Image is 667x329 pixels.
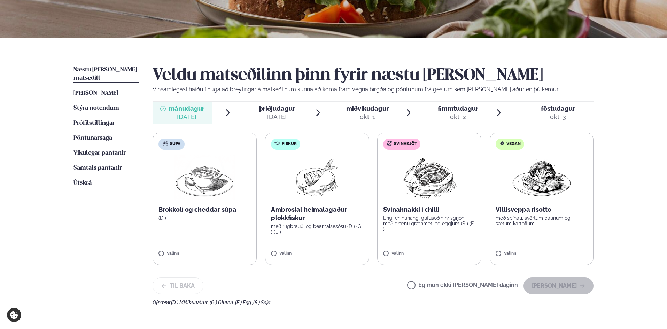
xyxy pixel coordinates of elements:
img: soup.svg [163,141,168,146]
span: Prófílstillingar [73,120,115,126]
span: mánudagur [169,105,204,112]
img: pork.svg [387,141,392,146]
a: Pöntunarsaga [73,134,112,142]
div: okt. 3 [541,113,575,121]
a: Prófílstillingar [73,119,115,127]
p: Svínahnakki í chilli [383,205,475,214]
div: [DATE] [259,113,295,121]
img: fish.png [295,155,339,200]
span: Næstu [PERSON_NAME] matseðill [73,67,137,81]
span: miðvikudagur [346,105,389,112]
span: Súpa [170,141,180,147]
div: okt. 2 [438,113,478,121]
span: (G ) Glúten , [210,300,235,305]
a: Samtals pantanir [73,164,122,172]
a: Næstu [PERSON_NAME] matseðill [73,66,139,83]
span: Samtals pantanir [73,165,122,171]
p: (D ) [158,215,251,221]
div: okt. 1 [346,113,389,121]
div: [DATE] [169,113,204,121]
a: [PERSON_NAME] [73,89,118,97]
span: Vegan [506,141,521,147]
span: Stýra notendum [73,105,119,111]
span: Útskrá [73,180,92,186]
div: Ofnæmi: [153,300,594,305]
h2: Veldu matseðilinn þinn fyrir næstu [PERSON_NAME] [153,66,594,85]
span: Fiskur [282,141,297,147]
img: Vegan.png [511,155,572,200]
button: [PERSON_NAME] [523,277,594,294]
span: Svínakjöt [394,141,417,147]
p: Engifer, hunang, gufusoðin hrísgrjón með grænu grænmeti og eggjum (S ) (E ) [383,215,475,232]
a: Cookie settings [7,308,21,322]
p: Villisveppa risotto [496,205,588,214]
span: fimmtudagur [438,105,478,112]
img: Pork-Meat.png [398,155,460,200]
p: með rúgbrauði og bearnaisesósu (D ) (G ) (E ) [271,224,363,235]
span: (S ) Soja [253,300,271,305]
img: Soup.png [174,155,235,200]
span: Pöntunarsaga [73,135,112,141]
button: Til baka [153,277,203,294]
a: Stýra notendum [73,104,119,112]
img: Vegan.svg [499,141,505,146]
span: þriðjudagur [259,105,295,112]
p: Vinsamlegast hafðu í huga að breytingar á matseðlinum kunna að koma fram vegna birgða og pöntunum... [153,85,594,94]
span: (E ) Egg , [235,300,253,305]
span: [PERSON_NAME] [73,90,118,96]
span: Vikulegar pantanir [73,150,126,156]
a: Vikulegar pantanir [73,149,126,157]
p: Ambrosial heimalagaður plokkfiskur [271,205,363,222]
span: (D ) Mjólkurvörur , [171,300,210,305]
span: föstudagur [541,105,575,112]
p: með spínati, svörtum baunum og sætum kartöflum [496,215,588,226]
a: Útskrá [73,179,92,187]
img: fish.svg [274,141,280,146]
p: Brokkolí og cheddar súpa [158,205,251,214]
